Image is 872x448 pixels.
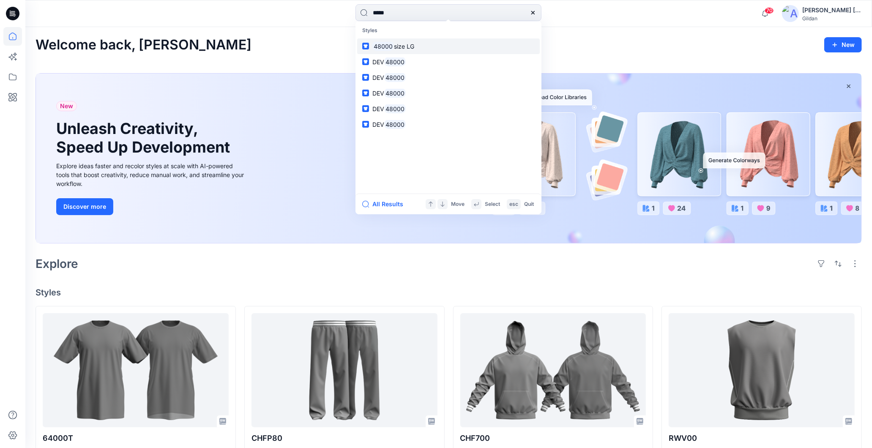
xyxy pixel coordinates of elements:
h2: Explore [36,257,78,270]
p: Move [451,200,465,209]
h4: Styles [36,287,862,298]
p: 64000T [43,432,229,444]
a: 64000T [43,313,229,427]
a: Discover more [56,198,246,215]
span: DEV [372,58,384,66]
button: Discover more [56,198,113,215]
mark: 48000 [384,73,406,82]
p: Quit [524,200,534,209]
span: DEV [372,74,384,81]
a: RWV00 [669,313,855,427]
p: Select [485,200,500,209]
div: [PERSON_NAME] [PERSON_NAME] [802,5,861,15]
span: DEV [372,121,384,128]
a: 48000size LG [357,38,540,54]
a: CHF700 [460,313,646,427]
a: CHFP80 [251,313,437,427]
img: avatar [782,5,799,22]
span: New [60,101,73,111]
mark: 48000 [384,57,406,67]
a: DEV48000 [357,54,540,70]
button: New [824,37,862,52]
span: DEV [372,105,384,112]
span: size LG [394,43,414,50]
p: esc [509,200,518,209]
div: Explore ideas faster and recolor styles at scale with AI-powered tools that boost creativity, red... [56,161,246,188]
mark: 48000 [384,88,406,98]
mark: 48000 [372,41,394,51]
a: DEV48000 [357,117,540,132]
p: RWV00 [669,432,855,444]
div: Gildan [802,15,861,22]
p: Styles [357,23,540,38]
span: 70 [765,7,774,14]
button: All Results [362,199,409,209]
h1: Unleash Creativity, Speed Up Development [56,120,234,156]
a: DEV48000 [357,85,540,101]
h2: Welcome back, [PERSON_NAME] [36,37,251,53]
span: DEV [372,90,384,97]
a: DEV48000 [357,70,540,85]
a: DEV48000 [357,101,540,117]
p: CHF700 [460,432,646,444]
mark: 48000 [384,104,406,114]
mark: 48000 [384,120,406,129]
p: CHFP80 [251,432,437,444]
